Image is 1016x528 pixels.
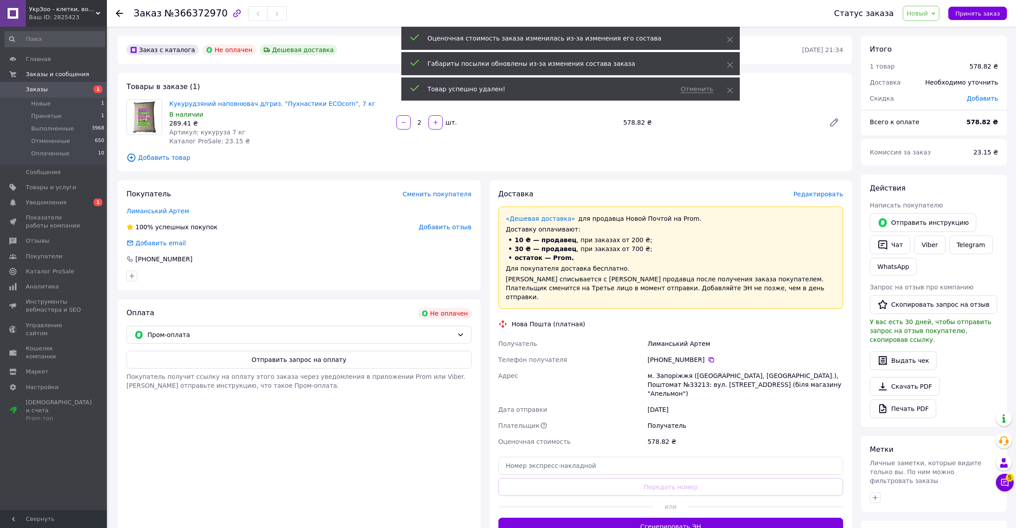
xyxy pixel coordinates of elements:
[498,422,540,429] span: Плательщик
[834,9,894,18] div: Статус заказа
[653,502,688,511] span: или
[648,355,843,364] div: [PHONE_NUMBER]
[26,237,49,245] span: Отзывы
[26,168,61,176] span: Сообщения
[506,214,836,223] div: для продавца Новой Почтой на Prom.
[98,150,104,158] span: 10
[26,414,92,422] div: Prom топ
[126,239,187,248] div: Добавить email
[949,236,993,254] a: Telegram
[134,8,162,19] span: Заказ
[135,255,193,264] div: [PHONE_NUMBER]
[681,85,713,93] span: Отменить
[29,13,107,21] div: Ваш ID: 2825423
[646,368,845,402] div: м. Запоріжжя ([GEOGRAPHIC_DATA], [GEOGRAPHIC_DATA].), Поштомат №33213: вул. [STREET_ADDRESS] (біл...
[126,82,200,91] span: Товары в заказе (1)
[126,153,843,162] span: Добавить товар
[948,7,1007,20] button: Принять заказ
[126,351,472,369] button: Отправить запрос на оплату
[428,85,670,93] div: Товар успешно удален!
[26,398,92,423] span: [DEMOGRAPHIC_DATA] и счета
[498,190,534,198] span: Доставка
[967,118,998,126] b: 578.82 ₴
[498,406,547,413] span: Дата отправки
[498,372,518,379] span: Адрес
[646,336,845,352] div: Лиманський Артем
[870,45,892,53] span: Итого
[26,298,82,314] span: Инструменты вебмастера и SEO
[870,213,976,232] button: Отправить инструкцию
[870,295,997,314] button: Скопировать запрос на отзыв
[974,149,998,156] span: 23.15 ₴
[506,275,836,301] div: [PERSON_NAME] списывается с [PERSON_NAME] продавца после получения заказа покупателем. Плательщик...
[26,252,62,260] span: Покупатели
[428,59,705,68] div: Габариты посылки обновлены из-за изменения состава заказа
[31,150,69,158] span: Оплаченные
[26,214,82,230] span: Показатели работы компании
[870,118,919,126] span: Всего к оплате
[26,283,59,291] span: Аналитика
[506,236,836,244] li: , при заказах от 200 ₴;
[135,239,187,248] div: Добавить email
[26,383,58,391] span: Настройки
[94,85,102,93] span: 1
[870,318,992,343] span: У вас есть 30 дней, чтобы отправить запрос на отзыв покупателю, скопировав ссылку.
[31,137,70,145] span: Отмененные
[4,31,105,47] input: Поиск
[970,62,998,71] div: 578.82 ₴
[26,368,49,376] span: Маркет
[955,10,1000,17] span: Принять заказ
[169,129,245,136] span: Артикул: кукуруза 7 кг
[510,320,588,329] div: Нова Пошта (платная)
[825,114,843,131] a: Редактировать
[169,119,389,128] div: 289.41 ₴
[646,418,845,434] div: Получатель
[135,223,153,231] span: 100%
[870,258,917,276] a: WhatsApp
[1006,474,1014,482] span: 5
[164,8,228,19] span: №366372970
[870,445,894,454] span: Метки
[498,356,567,363] span: Телефон получателя
[26,85,48,93] span: Заказы
[101,100,104,108] span: 1
[967,95,998,102] span: Добавить
[498,438,571,445] span: Оценочная стоимость
[793,191,843,198] span: Редактировать
[31,100,51,108] span: Новые
[26,321,82,337] span: Управление сайтом
[31,112,62,120] span: Принятые
[996,474,1014,491] button: Чат с покупателем5
[870,236,910,254] button: Чат
[26,70,89,78] span: Заказы и сообщения
[169,138,250,145] span: Каталог ProSale: 23.15 ₴
[116,9,123,18] div: Вернуться назад
[126,223,218,232] div: успешных покупок
[870,63,895,70] span: 1 товар
[126,190,171,198] span: Покупатель
[403,191,471,198] span: Сменить покупателя
[94,199,102,206] span: 1
[92,125,104,133] span: 3968
[506,215,575,222] a: «Дешевая доставка»
[26,55,51,63] span: Главная
[802,46,843,53] time: [DATE] 21:34
[870,284,974,291] span: Запрос на отзыв про компанию
[26,268,74,276] span: Каталог ProSale
[126,207,189,215] a: Лиманський Артем
[126,309,154,317] span: Оплата
[870,377,940,396] a: Скачать PDF
[419,223,471,231] span: Добавить отзыв
[202,45,256,55] div: Не оплачен
[169,111,203,118] span: В наличии
[418,308,472,319] div: Не оплачен
[646,434,845,450] div: 578.82 ₴
[515,254,574,261] span: остаток — Prom.
[126,45,199,55] div: Заказ с каталога
[31,125,74,133] span: Выполненные
[26,199,66,207] span: Уведомления
[870,459,982,484] span: Личные заметки, которые видите только вы. По ним можно фильтровать заказы
[26,345,82,361] span: Кошелек компании
[907,10,928,17] span: Новый
[498,340,537,347] span: Получатель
